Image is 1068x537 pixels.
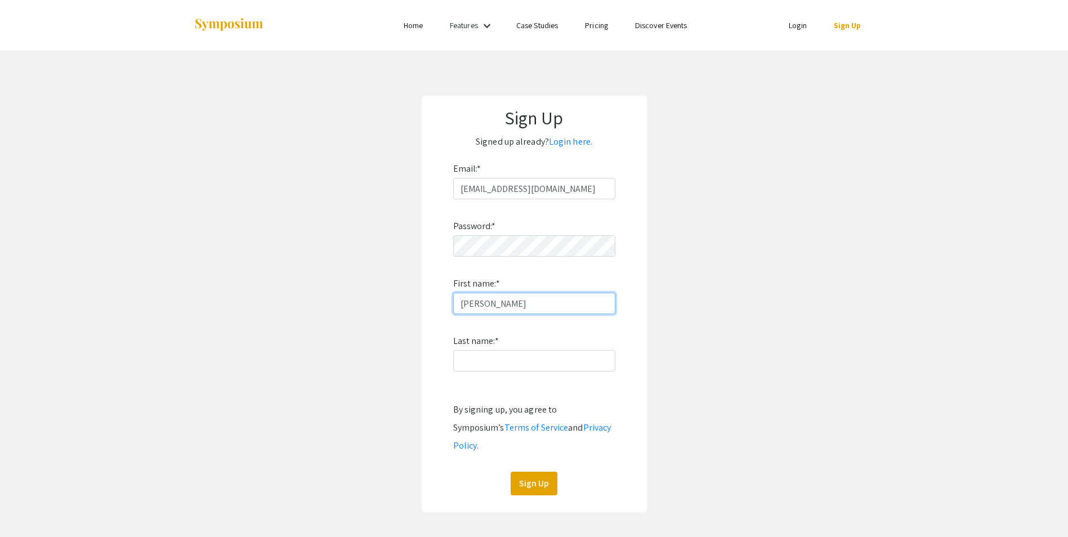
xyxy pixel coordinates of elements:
a: Login [789,20,807,30]
a: Terms of Service [504,422,569,433]
iframe: Chat [8,486,48,529]
p: Signed up already? [433,133,636,151]
a: Login here. [549,136,592,147]
a: Case Studies [516,20,558,30]
a: Discover Events [635,20,687,30]
label: First name: [453,275,500,293]
div: By signing up, you agree to Symposium’s and . [453,401,615,455]
a: Features [450,20,478,30]
a: Pricing [585,20,608,30]
mat-icon: Expand Features list [480,19,494,33]
h1: Sign Up [433,107,636,128]
label: Password: [453,217,496,235]
a: Sign Up [834,20,861,30]
button: Sign Up [511,472,557,495]
label: Last name: [453,332,499,350]
a: Home [404,20,423,30]
label: Email: [453,160,481,178]
img: Symposium by ForagerOne [194,17,264,33]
